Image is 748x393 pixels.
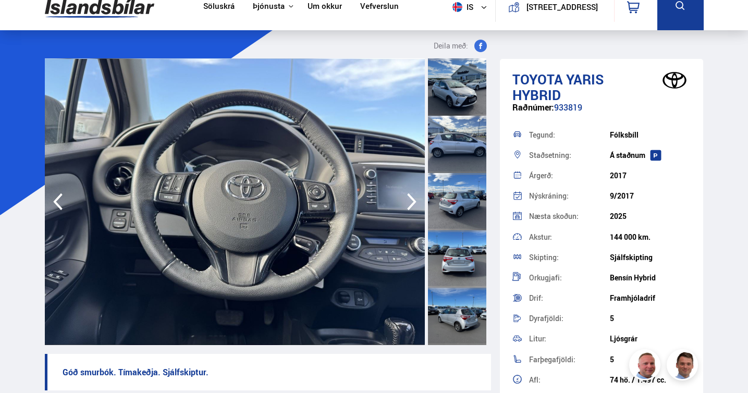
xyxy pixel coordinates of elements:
div: 144 000 km. [610,233,691,241]
button: Deila með: [430,40,491,52]
div: Staðsetning: [529,152,610,159]
a: Vefverslun [360,2,399,13]
span: Deila með: [434,40,468,52]
span: Toyota [512,70,563,89]
img: 3574593.jpeg [45,58,425,345]
img: FbJEzSuNWCJXmdc-.webp [668,351,700,382]
div: Orkugjafi: [529,274,610,281]
div: Næsta skoðun: [529,213,610,220]
div: 9/2017 [610,192,691,200]
div: 2017 [610,171,691,180]
div: Bensín Hybrid [610,274,691,282]
span: is [448,2,474,12]
button: [STREET_ADDRESS] [524,3,600,11]
div: 5 [610,314,691,323]
div: Tegund: [529,131,610,139]
div: 5 [610,355,691,364]
span: Yaris HYBRID [512,70,604,104]
div: Ljósgrár [610,335,691,343]
div: Farþegafjöldi: [529,356,610,363]
div: Nýskráning: [529,192,610,200]
div: 2025 [610,212,691,220]
span: Raðnúmer: [512,102,554,113]
div: Litur: [529,335,610,342]
div: Fólksbíll [610,131,691,139]
div: Á staðnum [610,151,691,159]
div: Drif: [529,294,610,302]
p: Góð smurbók. Tímakeðja. Sjálfskiptur. [45,354,492,390]
div: Akstur: [529,234,610,241]
img: svg+xml;base64,PHN2ZyB4bWxucz0iaHR0cDovL3d3dy53My5vcmcvMjAwMC9zdmciIHdpZHRoPSI1MTIiIGhlaWdodD0iNT... [452,2,462,12]
div: Afl: [529,376,610,384]
div: Dyrafjöldi: [529,315,610,322]
div: Árgerð: [529,172,610,179]
a: Um okkur [308,2,342,13]
button: Þjónusta [253,2,285,11]
img: brand logo [654,64,695,96]
div: 74 hö. / 1.497 cc. [610,376,691,384]
div: 933819 [512,103,691,123]
div: Sjálfskipting [610,253,691,262]
div: Framhjóladrif [610,294,691,302]
img: siFngHWaQ9KaOqBr.png [631,351,662,382]
div: Skipting: [529,254,610,261]
a: Söluskrá [203,2,235,13]
button: Opna LiveChat spjallviðmót [8,4,40,35]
